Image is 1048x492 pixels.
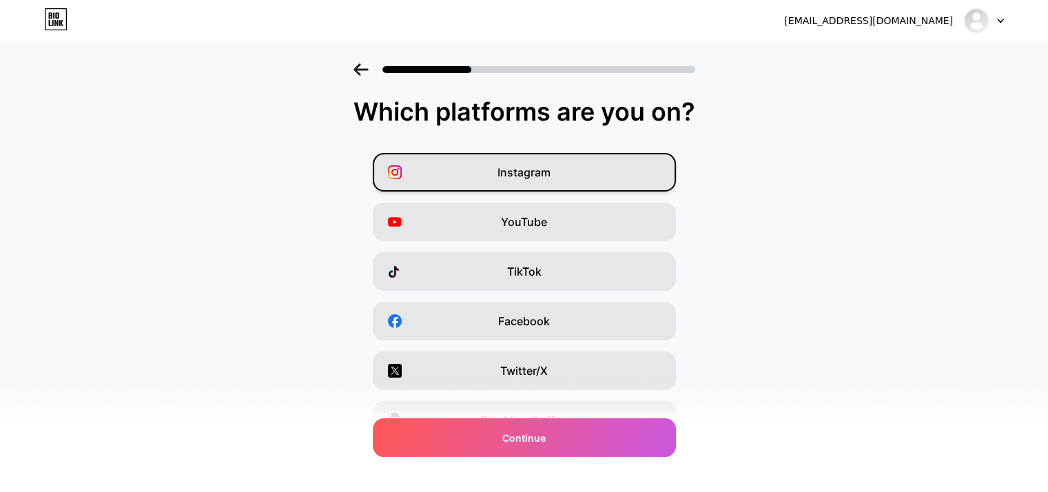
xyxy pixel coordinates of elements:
span: Facebook [498,313,550,329]
span: Continue [502,431,546,445]
div: [EMAIL_ADDRESS][DOMAIN_NAME] [784,14,953,28]
span: TikTok [507,263,542,280]
img: smartskilllibrary [963,8,989,34]
span: Buy Me a Coffee [481,412,567,429]
span: Snapchat [499,462,549,478]
span: Twitter/X [500,362,548,379]
span: Instagram [497,164,551,181]
div: Which platforms are you on? [14,98,1034,125]
span: YouTube [501,214,547,230]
